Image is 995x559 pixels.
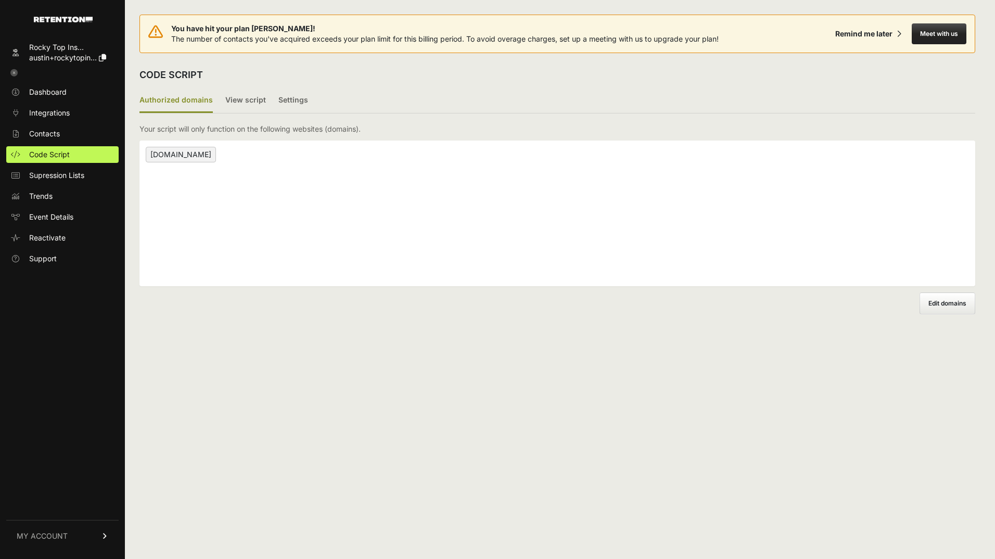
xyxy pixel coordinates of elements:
a: Supression Lists [6,167,119,184]
span: Support [29,253,57,264]
a: Code Script [6,146,119,163]
div: Rocky Top Ins... [29,42,106,53]
a: Reactivate [6,230,119,246]
label: Settings [278,88,308,113]
h2: CODE SCRIPT [139,68,203,82]
img: Retention.com [34,17,93,22]
span: Trends [29,191,53,201]
span: Event Details [29,212,73,222]
a: Trends [6,188,119,205]
label: Authorized domains [139,88,213,113]
button: Remind me later [831,24,905,43]
span: Code Script [29,149,70,160]
span: Contacts [29,129,60,139]
span: Supression Lists [29,170,84,181]
a: Support [6,250,119,267]
span: The number of contacts you've acquired exceeds your plan limit for this billing period. To avoid ... [171,34,719,43]
p: Your script will only function on the following websites (domains). [139,124,361,134]
a: Contacts [6,125,119,142]
span: Edit domains [928,299,966,307]
span: MY ACCOUNT [17,531,68,541]
a: Rocky Top Ins... austin+rockytopin... [6,39,119,66]
a: MY ACCOUNT [6,520,119,552]
a: Event Details [6,209,119,225]
span: Reactivate [29,233,66,243]
div: Remind me later [835,29,892,39]
a: Integrations [6,105,119,121]
span: austin+rockytopin... [29,53,97,62]
button: Meet with us [912,23,966,44]
span: Integrations [29,108,70,118]
span: Dashboard [29,87,67,97]
a: Dashboard [6,84,119,100]
span: You have hit your plan [PERSON_NAME]! [171,23,719,34]
span: [DOMAIN_NAME] [146,147,216,162]
label: View script [225,88,266,113]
